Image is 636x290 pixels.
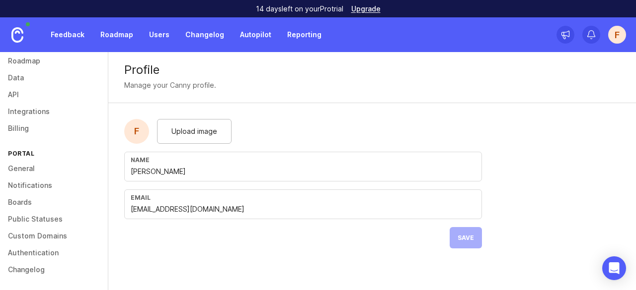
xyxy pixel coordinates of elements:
[143,26,175,44] a: Users
[124,80,216,91] div: Manage your Canny profile.
[131,156,476,164] div: Name
[45,26,90,44] a: Feedback
[94,26,139,44] a: Roadmap
[179,26,230,44] a: Changelog
[11,27,23,43] img: Canny Home
[234,26,277,44] a: Autopilot
[171,126,217,137] span: Upload image
[124,119,149,144] div: F
[124,64,620,76] div: Profile
[131,194,476,201] div: Email
[608,26,626,44] button: F
[602,256,626,280] div: Open Intercom Messenger
[281,26,327,44] a: Reporting
[351,5,381,12] a: Upgrade
[256,4,343,14] p: 14 days left on your Pro trial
